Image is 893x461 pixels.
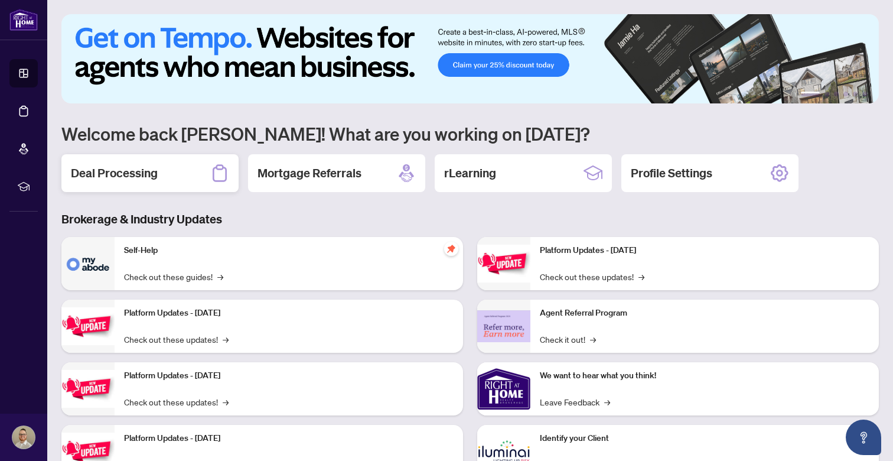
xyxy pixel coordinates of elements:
span: → [217,270,223,283]
h3: Brokerage & Industry Updates [61,211,879,228]
p: Platform Updates - [DATE] [124,369,454,382]
p: Agent Referral Program [540,307,869,320]
a: Check out these updates!→ [540,270,644,283]
img: Agent Referral Program [477,310,530,343]
h2: Deal Processing [71,165,158,181]
button: 1 [801,92,820,96]
button: 5 [853,92,858,96]
img: Slide 0 [61,14,879,103]
span: → [223,333,229,346]
img: We want to hear what you think! [477,362,530,415]
a: Check out these updates!→ [124,395,229,408]
span: → [604,395,610,408]
p: Platform Updates - [DATE] [124,432,454,445]
p: Platform Updates - [DATE] [540,244,869,257]
p: Platform Updates - [DATE] [124,307,454,320]
span: → [223,395,229,408]
p: Identify your Client [540,432,869,445]
span: pushpin [444,242,458,256]
h2: rLearning [444,165,496,181]
img: Platform Updates - July 21, 2025 [61,370,115,407]
h2: Mortgage Referrals [258,165,361,181]
img: Profile Icon [12,426,35,449]
a: Check out these updates!→ [124,333,229,346]
img: Platform Updates - September 16, 2025 [61,307,115,345]
img: logo [9,9,38,31]
button: 6 [862,92,867,96]
button: 4 [843,92,848,96]
h1: Welcome back [PERSON_NAME]! What are you working on [DATE]? [61,122,879,145]
a: Check out these guides!→ [124,270,223,283]
button: Open asap [846,420,881,455]
button: 2 [824,92,829,96]
a: Leave Feedback→ [540,395,610,408]
img: Self-Help [61,237,115,290]
h2: Profile Settings [631,165,712,181]
img: Platform Updates - June 23, 2025 [477,245,530,282]
button: 3 [834,92,839,96]
span: → [638,270,644,283]
p: Self-Help [124,244,454,257]
a: Check it out!→ [540,333,596,346]
span: → [590,333,596,346]
p: We want to hear what you think! [540,369,869,382]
